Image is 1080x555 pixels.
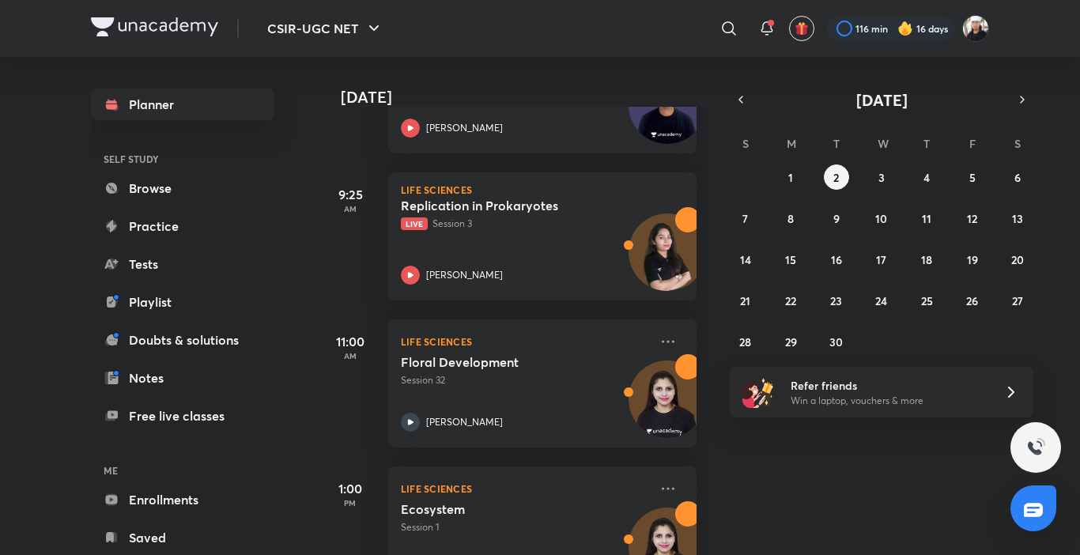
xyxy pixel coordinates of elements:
p: [PERSON_NAME] [426,415,503,429]
abbr: September 30, 2025 [829,334,843,349]
abbr: September 10, 2025 [875,211,887,226]
button: September 21, 2025 [733,288,758,313]
abbr: September 29, 2025 [785,334,797,349]
abbr: September 23, 2025 [830,293,842,308]
button: September 29, 2025 [778,329,803,354]
p: Win a laptop, vouchers & more [791,394,985,408]
img: Avatar [629,222,705,298]
button: September 30, 2025 [824,329,849,354]
button: CSIR-UGC NET [258,13,393,44]
p: Life Sciences [401,479,649,498]
abbr: September 3, 2025 [878,170,885,185]
abbr: September 28, 2025 [739,334,751,349]
h5: 11:00 [319,332,382,351]
button: September 6, 2025 [1005,164,1030,190]
abbr: September 16, 2025 [831,252,842,267]
a: Planner [91,89,274,120]
abbr: September 17, 2025 [876,252,886,267]
p: [PERSON_NAME] [426,121,503,135]
img: Company Logo [91,17,218,36]
h6: SELF STUDY [91,145,274,172]
button: September 17, 2025 [869,247,894,272]
p: Session 3 [401,217,649,231]
button: September 20, 2025 [1005,247,1030,272]
a: Notes [91,362,274,394]
abbr: September 5, 2025 [969,170,976,185]
abbr: Tuesday [833,136,840,151]
button: September 26, 2025 [960,288,985,313]
abbr: September 15, 2025 [785,252,796,267]
a: Tests [91,248,274,280]
button: September 2, 2025 [824,164,849,190]
button: September 22, 2025 [778,288,803,313]
button: September 13, 2025 [1005,206,1030,231]
button: September 8, 2025 [778,206,803,231]
button: September 28, 2025 [733,329,758,354]
img: Avatar [629,369,705,445]
h5: Replication in Prokaryotes [401,198,598,213]
abbr: September 9, 2025 [833,211,840,226]
button: September 5, 2025 [960,164,985,190]
button: [DATE] [752,89,1011,111]
button: September 14, 2025 [733,247,758,272]
p: Session 32 [401,373,649,387]
abbr: September 18, 2025 [921,252,932,267]
abbr: September 1, 2025 [788,170,793,185]
h5: 9:25 [319,185,382,204]
button: September 24, 2025 [869,288,894,313]
p: AM [319,204,382,213]
button: September 23, 2025 [824,288,849,313]
button: September 1, 2025 [778,164,803,190]
abbr: Thursday [923,136,930,151]
img: Avatar [629,75,705,151]
img: referral [742,376,774,408]
p: Session 1 [401,520,649,534]
h4: [DATE] [341,88,712,107]
abbr: Sunday [742,136,749,151]
abbr: September 8, 2025 [787,211,794,226]
button: September 3, 2025 [869,164,894,190]
p: Life Sciences [401,332,649,351]
a: Enrollments [91,484,274,515]
img: streak [897,21,913,36]
h5: Floral Development [401,354,598,370]
abbr: September 20, 2025 [1011,252,1024,267]
button: September 7, 2025 [733,206,758,231]
abbr: September 19, 2025 [967,252,978,267]
abbr: September 27, 2025 [1012,293,1023,308]
p: AM [319,351,382,361]
button: September 25, 2025 [914,288,939,313]
abbr: September 22, 2025 [785,293,796,308]
button: September 18, 2025 [914,247,939,272]
button: September 10, 2025 [869,206,894,231]
button: September 11, 2025 [914,206,939,231]
abbr: September 21, 2025 [740,293,750,308]
a: Free live classes [91,400,274,432]
abbr: September 24, 2025 [875,293,887,308]
a: Saved [91,522,274,553]
h5: Ecosystem [401,501,598,517]
abbr: September 14, 2025 [740,252,751,267]
button: September 16, 2025 [824,247,849,272]
abbr: September 7, 2025 [742,211,748,226]
abbr: September 2, 2025 [833,170,839,185]
abbr: September 6, 2025 [1014,170,1021,185]
button: September 4, 2025 [914,164,939,190]
abbr: September 4, 2025 [923,170,930,185]
abbr: September 11, 2025 [922,211,931,226]
button: September 12, 2025 [960,206,985,231]
h6: Refer friends [791,377,985,394]
button: September 15, 2025 [778,247,803,272]
button: September 9, 2025 [824,206,849,231]
h6: ME [91,457,274,484]
button: September 27, 2025 [1005,288,1030,313]
p: PM [319,498,382,508]
abbr: Saturday [1014,136,1021,151]
span: Live [401,217,428,230]
img: avatar [795,21,809,36]
abbr: September 26, 2025 [966,293,978,308]
a: Practice [91,210,274,242]
abbr: September 25, 2025 [921,293,933,308]
img: ttu [1026,438,1045,457]
abbr: September 12, 2025 [967,211,977,226]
